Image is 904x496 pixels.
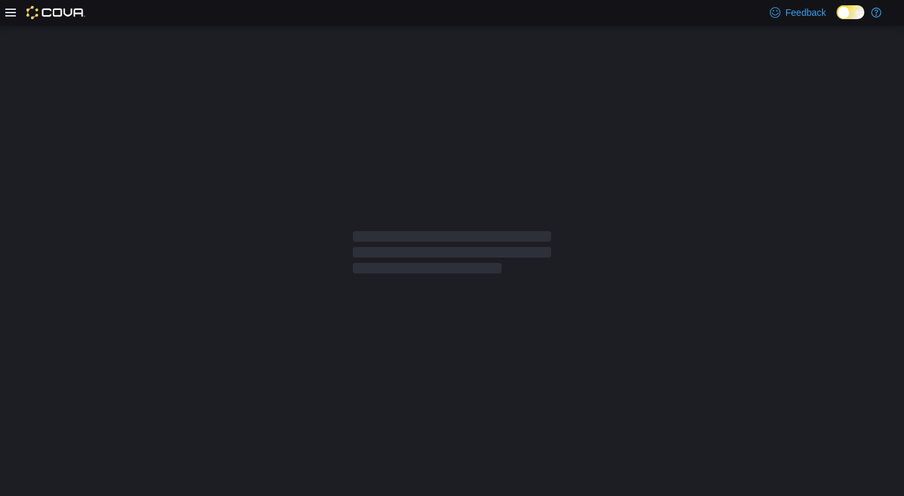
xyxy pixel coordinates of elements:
span: Loading [353,234,551,276]
input: Dark Mode [837,5,864,19]
img: Cova [26,6,85,19]
span: Feedback [786,6,826,19]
